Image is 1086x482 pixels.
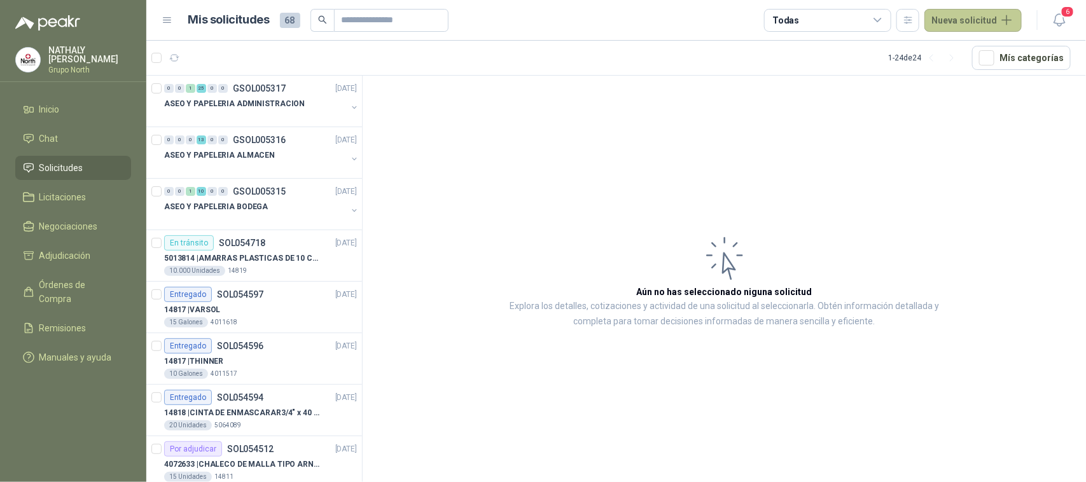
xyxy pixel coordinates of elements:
div: 0 [164,187,174,196]
p: 14819 [228,266,247,276]
img: Company Logo [16,48,40,72]
div: Entregado [164,338,212,354]
a: Remisiones [15,316,131,340]
p: SOL054596 [217,341,263,350]
p: [DATE] [335,134,357,146]
p: SOL054597 [217,290,263,299]
span: Solicitudes [39,161,83,175]
div: 10.000 Unidades [164,266,225,276]
a: Negociaciones [15,214,131,238]
div: Por adjudicar [164,441,222,457]
p: SOL054512 [227,444,274,453]
p: 4011618 [211,317,237,327]
p: 14818 | CINTA DE ENMASCARAR3/4" x 40 MTS [164,407,323,419]
h3: Aún no has seleccionado niguna solicitud [637,285,812,299]
span: search [318,15,327,24]
div: 1 [186,187,195,196]
p: [DATE] [335,289,357,301]
p: SOL054718 [219,238,265,247]
span: Manuales y ayuda [39,350,112,364]
p: ASEO Y PAPELERIA ADMINISTRACION [164,98,305,110]
p: 4011517 [211,369,237,379]
button: 6 [1048,9,1071,32]
p: Explora los detalles, cotizaciones y actividad de una solicitud al seleccionarla. Obtén informaci... [490,299,959,329]
div: 25 [197,84,206,93]
div: 1 [186,84,195,93]
div: 15 Galones [164,317,208,327]
p: ASEO Y PAPELERIA BODEGA [164,201,268,213]
a: Solicitudes [15,156,131,180]
p: [DATE] [335,237,357,249]
a: 0 0 1 10 0 0 GSOL005315[DATE] ASEO Y PAPELERIA BODEGA [164,184,359,224]
a: Chat [15,127,131,151]
button: Nueva solicitud [924,9,1022,32]
span: Licitaciones [39,190,87,204]
p: [DATE] [335,392,357,404]
div: 0 [207,187,217,196]
p: 5064089 [214,420,241,430]
a: EntregadoSOL054597[DATE] 14817 |VARSOL15 Galones4011618 [146,282,362,333]
p: 14811 [214,472,233,482]
span: Inicio [39,102,60,116]
p: 4072633 | CHALECO DE MALLA TIPO ARNES [164,458,323,471]
button: Mís categorías [972,46,1071,70]
p: ASEO Y PAPELERIA ALMACEN [164,149,275,162]
div: 0 [218,84,228,93]
div: Entregado [164,390,212,405]
div: Todas [772,13,799,27]
p: GSOL005317 [233,84,286,93]
div: 13 [197,135,206,144]
div: 0 [175,135,184,144]
p: [DATE] [335,340,357,352]
div: 15 Unidades [164,472,212,482]
div: 0 [164,135,174,144]
span: Remisiones [39,321,87,335]
p: Grupo North [48,66,131,74]
h1: Mis solicitudes [188,11,270,29]
span: 68 [280,13,300,28]
p: [DATE] [335,186,357,198]
p: 5013814 | AMARRAS PLASTICAS DE 10 CMS [164,252,323,265]
div: 10 [197,187,206,196]
span: Negociaciones [39,219,98,233]
div: 10 Galones [164,369,208,379]
p: GSOL005316 [233,135,286,144]
span: Chat [39,132,59,146]
p: [DATE] [335,443,357,455]
a: 0 0 1 25 0 0 GSOL005317[DATE] ASEO Y PAPELERIA ADMINISTRACION [164,81,359,121]
a: EntregadoSOL054594[DATE] 14818 |CINTA DE ENMASCARAR3/4" x 40 MTS20 Unidades5064089 [146,385,362,436]
p: SOL054594 [217,393,263,402]
div: En tránsito [164,235,214,251]
div: 0 [207,84,217,93]
p: 14817 | VARSOL [164,304,220,316]
p: GSOL005315 [233,187,286,196]
p: [DATE] [335,83,357,95]
div: Entregado [164,287,212,302]
div: 20 Unidades [164,420,212,430]
a: EntregadoSOL054596[DATE] 14817 |THINNER10 Galones4011517 [146,333,362,385]
div: 0 [164,84,174,93]
div: 0 [186,135,195,144]
div: 0 [218,187,228,196]
span: Órdenes de Compra [39,278,119,306]
div: 1 - 24 de 24 [888,48,962,68]
p: 14817 | THINNER [164,355,223,368]
a: En tránsitoSOL054718[DATE] 5013814 |AMARRAS PLASTICAS DE 10 CMS10.000 Unidades14819 [146,230,362,282]
p: NATHALY [PERSON_NAME] [48,46,131,64]
a: Licitaciones [15,185,131,209]
div: 0 [218,135,228,144]
a: 0 0 0 13 0 0 GSOL005316[DATE] ASEO Y PAPELERIA ALMACEN [164,132,359,173]
a: Manuales y ayuda [15,345,131,369]
div: 0 [175,187,184,196]
a: Órdenes de Compra [15,273,131,311]
span: 6 [1061,6,1075,18]
img: Logo peakr [15,15,80,31]
div: 0 [207,135,217,144]
span: Adjudicación [39,249,91,263]
a: Inicio [15,97,131,121]
a: Adjudicación [15,244,131,268]
div: 0 [175,84,184,93]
